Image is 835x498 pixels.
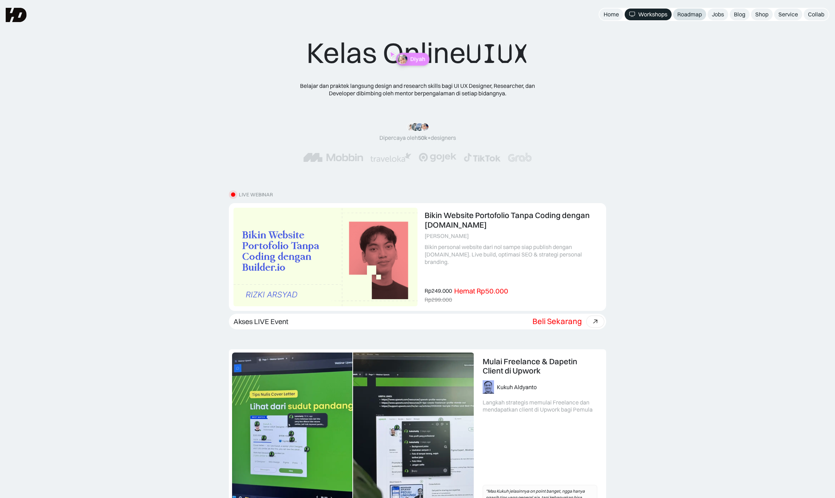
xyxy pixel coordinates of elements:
div: Shop [755,11,768,18]
div: LIVE WEBINAR [239,192,273,198]
div: Jobs [712,11,724,18]
div: Workshops [638,11,667,18]
a: Workshops [625,9,672,20]
span: 50k+ [418,134,431,141]
div: Kelas Online [306,36,529,71]
div: Hemat Rp50.000 [454,287,508,295]
div: Beli Sekarang [532,317,582,326]
div: Akses LIVE Event [233,317,288,326]
div: Rp249.000 [425,287,452,295]
div: Rp299.000 [425,296,452,303]
a: Service [774,9,802,20]
a: Blog [730,9,750,20]
div: Dipercaya oleh designers [379,134,456,142]
a: Akses LIVE EventBeli Sekarang [229,314,606,329]
div: Roadmap [677,11,702,18]
span: UIUX [466,37,529,71]
div: Service [778,11,798,18]
p: Diyah [410,56,425,63]
div: Home [604,11,619,18]
a: Collab [804,9,829,20]
div: Collab [808,11,824,18]
a: Roadmap [673,9,706,20]
a: Shop [751,9,773,20]
a: Home [599,9,623,20]
div: Belajar dan praktek langsung design and research skills bagi UI UX Designer, Researcher, dan Deve... [289,82,546,97]
div: Blog [734,11,745,18]
a: Jobs [708,9,728,20]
